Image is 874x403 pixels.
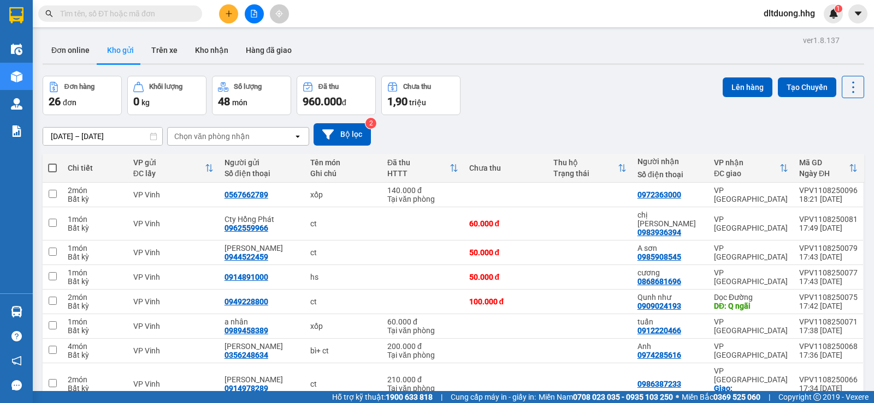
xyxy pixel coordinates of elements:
div: VP [GEOGRAPHIC_DATA] [714,244,788,261]
button: caret-down [848,4,867,23]
span: 26 [49,95,61,108]
div: Anh [637,342,703,351]
div: A sơn [637,244,703,252]
div: 0868681696 [637,277,681,286]
div: VP nhận [714,158,779,167]
div: Khối lượng [149,83,182,91]
span: dltduong.hhg [755,7,824,20]
div: Vương [225,375,299,384]
div: VP [GEOGRAPHIC_DATA] [714,342,788,359]
div: Đã thu [318,83,339,91]
span: question-circle [11,331,22,341]
div: 60.000 đ [387,317,458,326]
span: 1 [836,5,840,13]
div: 50.000 đ [469,273,542,281]
div: 1 món [68,317,122,326]
div: 1 món [68,268,122,277]
div: Thu hộ [553,158,618,167]
div: VPV1108250071 [799,317,858,326]
div: 17:49 [DATE] [799,224,858,232]
div: Ngày ĐH [799,169,849,178]
button: Đơn online [43,37,98,63]
div: Bất kỳ [68,302,122,310]
div: Số lượng [234,83,262,91]
span: | [441,391,442,403]
div: ct [310,297,376,306]
span: Hỗ trợ kỹ thuật: [332,391,433,403]
div: ĐC lấy [133,169,205,178]
div: Đơn hàng [64,83,95,91]
div: Bất kỳ [68,224,122,232]
img: warehouse-icon [11,98,22,110]
div: Bất kỳ [68,252,122,261]
div: VP [GEOGRAPHIC_DATA] [714,186,788,203]
div: 0914978289 [225,384,268,393]
img: icon-new-feature [829,9,838,19]
div: 60.000 đ [469,219,542,228]
div: hs [310,273,376,281]
div: 210.000 đ [387,375,458,384]
div: VP Vinh [133,219,214,228]
div: VPV1108250066 [799,375,858,384]
span: 0 [133,95,139,108]
div: 0944522459 [225,252,268,261]
div: 0983936394 [637,228,681,237]
div: VP Vinh [133,190,214,199]
th: Toggle SortBy [794,154,863,183]
div: 0962559966 [225,224,268,232]
div: VP [GEOGRAPHIC_DATA] [714,268,788,286]
div: Chưa thu [403,83,431,91]
button: Số lượng48món [212,76,291,115]
span: đ [342,98,346,107]
div: VP Vinh [133,273,214,281]
div: cương [637,268,703,277]
div: Chưa thu [469,164,542,172]
button: aim [270,4,289,23]
div: 140.000 đ [387,186,458,195]
div: Giao: sơn trà [714,384,788,401]
span: Miền Nam [539,391,673,403]
button: Bộ lọc [314,123,371,146]
div: Số điện thoại [637,170,703,179]
span: 1,90 [387,95,408,108]
div: 50.000 đ [469,248,542,257]
div: 0567662789 [225,190,268,199]
span: notification [11,356,22,366]
button: Kho gửi [98,37,143,63]
div: VP Vinh [133,322,214,330]
img: warehouse-icon [11,71,22,82]
button: Trên xe [143,37,186,63]
sup: 2 [365,118,376,129]
div: VPV1108250075 [799,293,858,302]
strong: 1900 633 818 [386,393,433,401]
th: Toggle SortBy [128,154,219,183]
div: VP Vinh [133,346,214,355]
div: bì+ ct [310,346,376,355]
div: Chi tiết [68,164,122,172]
div: DĐ: Q ngãi [714,302,788,310]
button: Tạo Chuyến [778,77,836,97]
div: VPV1108250077 [799,268,858,277]
div: VPV1108250096 [799,186,858,195]
div: 17:34 [DATE] [799,384,858,393]
div: 2 món [68,186,122,195]
button: Hàng đã giao [237,37,300,63]
strong: 0369 525 060 [713,393,760,401]
div: Chọn văn phòng nhận [174,131,250,142]
div: HTTT [387,169,450,178]
div: Dọc Đường [714,293,788,302]
div: 17:38 [DATE] [799,326,858,335]
div: 0949228800 [225,297,268,306]
div: 200.000 đ [387,342,458,351]
div: Trạng thái [553,169,618,178]
div: 0914891000 [225,273,268,281]
div: 1 món [68,215,122,224]
span: 960.000 [303,95,342,108]
div: Bất kỳ [68,384,122,393]
div: 0909024193 [637,302,681,310]
div: Mã GD [799,158,849,167]
div: a nhân [225,317,299,326]
span: đơn [63,98,76,107]
button: Kho nhận [186,37,237,63]
div: 100.000 đ [469,297,542,306]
